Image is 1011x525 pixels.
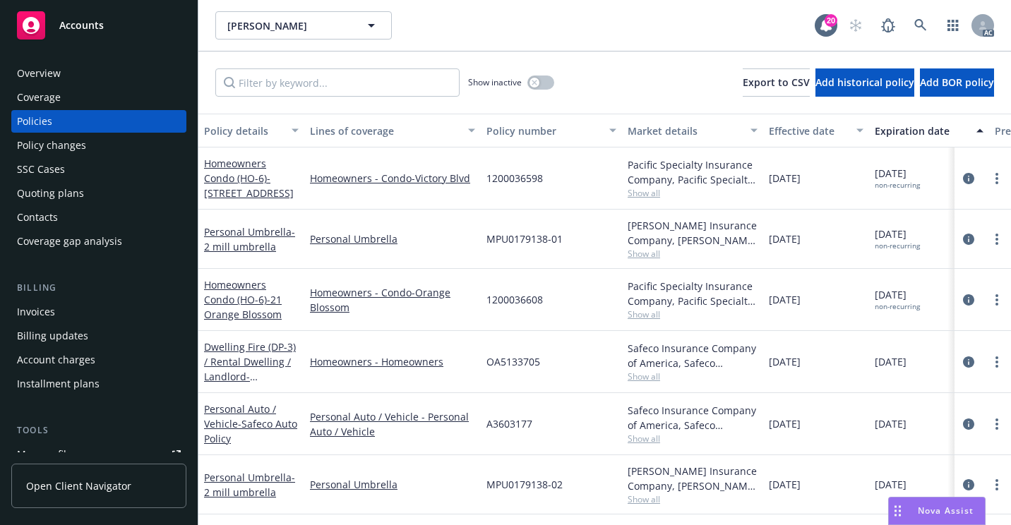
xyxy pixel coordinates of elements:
a: Homeowners Condo (HO-6) [204,278,282,321]
a: Switch app [939,11,967,40]
span: [DATE] [769,416,801,431]
a: Personal Umbrella [310,477,475,492]
span: MPU0179138-02 [486,477,563,492]
button: Export to CSV [743,68,810,97]
span: OA5133705 [486,354,540,369]
span: [DATE] [769,292,801,307]
a: Policy changes [11,134,186,157]
a: Coverage [11,86,186,109]
a: Homeowners - Condo-Victory Blvd [310,171,475,186]
span: [DATE] [875,477,907,492]
div: Quoting plans [17,182,84,205]
div: Manage files [17,443,77,466]
div: SSC Cases [17,158,65,181]
div: Policies [17,110,52,133]
span: - 2 mill umbrella [204,225,295,253]
span: - 2 mill umbrella [204,471,295,499]
span: 1200036598 [486,171,543,186]
div: non-recurring [875,241,920,251]
button: Market details [622,114,763,147]
span: Accounts [59,20,104,31]
span: [DATE] [875,227,920,251]
div: non-recurring [875,302,920,311]
span: Show all [628,248,758,260]
span: Show all [628,308,758,320]
a: Start snowing [842,11,870,40]
span: [DATE] [875,166,920,190]
button: Effective date [763,114,869,147]
span: MPU0179138-01 [486,231,563,246]
div: Tools [11,423,186,437]
button: Add BOR policy [920,68,994,97]
a: Invoices [11,301,186,323]
div: 20 [825,14,837,27]
a: Accounts [11,6,186,45]
button: Lines of coverage [304,114,481,147]
span: - 21 Orange Blossom [204,293,282,321]
div: Policy number [486,123,601,138]
div: Safeco Insurance Company of America, Safeco Insurance (Liberty Mutual) [628,341,758,370]
button: Policy details [198,114,304,147]
span: [DATE] [875,354,907,369]
a: Homeowners Condo (HO-6) [204,157,294,200]
a: circleInformation [960,170,977,187]
a: Quoting plans [11,182,186,205]
span: [DATE] [769,231,801,246]
span: [DATE] [875,287,920,311]
a: Overview [11,62,186,85]
button: Add historical policy [815,68,914,97]
div: Billing updates [17,325,88,347]
a: Personal Auto / Vehicle [204,402,297,445]
div: Market details [628,123,742,138]
div: Pacific Specialty Insurance Company, Pacific Specialty Insurance Company [628,157,758,187]
a: Report a Bug [874,11,902,40]
span: [PERSON_NAME] [227,18,349,33]
div: non-recurring [875,181,920,190]
button: Policy number [481,114,622,147]
span: Show all [628,493,758,505]
span: Show inactive [468,76,522,88]
a: Manage files [11,443,186,466]
span: - [STREET_ADDRESS] [204,370,294,398]
div: Coverage gap analysis [17,230,122,253]
button: Nova Assist [888,497,986,525]
a: circleInformation [960,291,977,308]
a: Policies [11,110,186,133]
span: Show all [628,187,758,199]
a: Coverage gap analysis [11,230,186,253]
a: more [988,231,1005,248]
span: Show all [628,433,758,445]
div: Overview [17,62,61,85]
a: Dwelling Fire (DP-3) / Rental Dwelling / Landlord [204,340,296,398]
a: Personal Umbrella [204,471,295,499]
div: Policy details [204,123,283,138]
span: Add historical policy [815,76,914,89]
a: Personal Umbrella [310,231,475,246]
a: circleInformation [960,416,977,433]
a: more [988,354,1005,370]
div: [PERSON_NAME] Insurance Company, [PERSON_NAME] Insurance [628,464,758,493]
span: Nova Assist [918,505,974,517]
div: Safeco Insurance Company of America, Safeco Insurance (Liberty Mutual) [628,403,758,433]
button: [PERSON_NAME] [215,11,392,40]
span: - Safeco Auto Policy [204,417,297,445]
input: Filter by keyword... [215,68,460,97]
a: Search [907,11,935,40]
a: circleInformation [960,354,977,370]
span: [DATE] [769,171,801,186]
div: Invoices [17,301,55,323]
span: [DATE] [769,354,801,369]
span: Export to CSV [743,76,810,89]
a: more [988,170,1005,187]
div: [PERSON_NAME] Insurance Company, [PERSON_NAME] Insurance, Personal Umbrella [628,218,758,248]
a: circleInformation [960,231,977,248]
a: more [988,476,1005,493]
span: Open Client Navigator [26,478,131,493]
span: Show all [628,370,758,382]
a: Installment plans [11,373,186,395]
a: SSC Cases [11,158,186,181]
div: Billing [11,281,186,295]
span: Add BOR policy [920,76,994,89]
div: Contacts [17,206,58,229]
span: A3603177 [486,416,532,431]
